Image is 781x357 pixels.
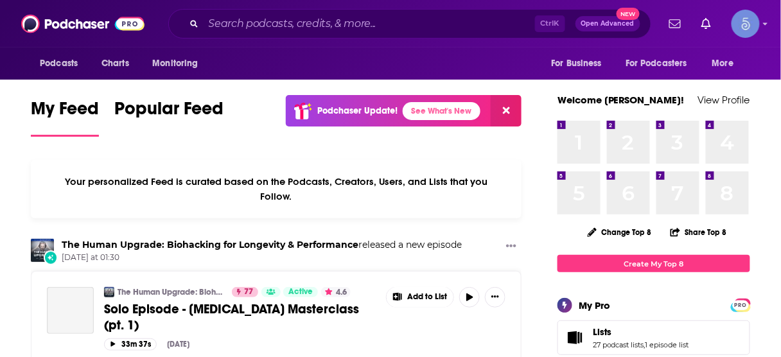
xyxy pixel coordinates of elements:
span: PRO [733,300,748,310]
img: The Human Upgrade: Biohacking for Longevity & Performance [104,287,114,297]
button: Show profile menu [732,10,760,38]
span: Solo Episode - [MEDICAL_DATA] Masterclass (pt. 1) [104,301,359,333]
button: Open AdvancedNew [575,16,640,31]
button: Change Top 8 [580,224,660,240]
button: open menu [617,51,706,76]
span: Podcasts [40,55,78,73]
img: The Human Upgrade: Biohacking for Longevity & Performance [31,239,54,262]
a: The Human Upgrade: Biohacking for Longevity & Performance [118,287,224,297]
span: , [644,340,645,349]
button: Show More Button [387,287,453,308]
a: PRO [733,300,748,309]
button: Share Top 8 [670,220,728,245]
span: Ctrl K [535,15,565,32]
a: Welcome [PERSON_NAME]! [557,94,685,106]
span: Monitoring [152,55,198,73]
input: Search podcasts, credits, & more... [204,13,535,34]
span: [DATE] at 01:30 [62,252,462,263]
span: For Business [551,55,602,73]
a: Solo Episode - [MEDICAL_DATA] Masterclass (pt. 1) [104,301,377,333]
a: My Feed [31,98,99,137]
span: New [617,8,640,20]
span: Active [288,286,313,299]
a: View Profile [698,94,750,106]
a: Show notifications dropdown [696,13,716,35]
span: 77 [244,286,253,299]
div: My Pro [579,299,610,311]
span: Charts [101,55,129,73]
div: Your personalized Feed is curated based on the Podcasts, Creators, Users, and Lists that you Follow. [31,160,522,218]
span: Lists [593,326,611,338]
a: See What's New [403,102,480,120]
button: Show More Button [501,239,522,255]
a: 27 podcast lists [593,340,644,349]
button: 4.6 [321,287,351,297]
span: More [712,55,734,73]
a: Popular Feed [114,98,224,137]
button: Show More Button [485,287,505,308]
h3: released a new episode [62,239,462,251]
span: Logged in as Spiral5-G1 [732,10,760,38]
div: New Episode [44,250,58,265]
a: Lists [562,329,588,347]
button: open menu [542,51,618,76]
span: Open Advanced [581,21,635,27]
span: Popular Feed [114,98,224,127]
a: Active [283,287,318,297]
a: 77 [232,287,258,297]
a: 1 episode list [645,340,689,349]
div: [DATE] [167,340,189,349]
img: Podchaser - Follow, Share and Rate Podcasts [21,12,145,36]
a: Solo Episode - Nicotine Masterclass (pt. 1) [47,287,94,334]
button: 33m 37s [104,338,157,351]
button: open menu [703,51,750,76]
img: User Profile [732,10,760,38]
p: Podchaser Update! [317,105,398,116]
span: Add to List [407,292,447,302]
div: Search podcasts, credits, & more... [168,9,651,39]
a: The Human Upgrade: Biohacking for Longevity & Performance [62,239,358,250]
span: Lists [557,320,750,355]
span: For Podcasters [626,55,687,73]
a: Show notifications dropdown [664,13,686,35]
a: Create My Top 8 [557,255,750,272]
a: Charts [93,51,137,76]
span: My Feed [31,98,99,127]
button: open menu [143,51,215,76]
a: Lists [593,326,689,338]
button: open menu [31,51,94,76]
